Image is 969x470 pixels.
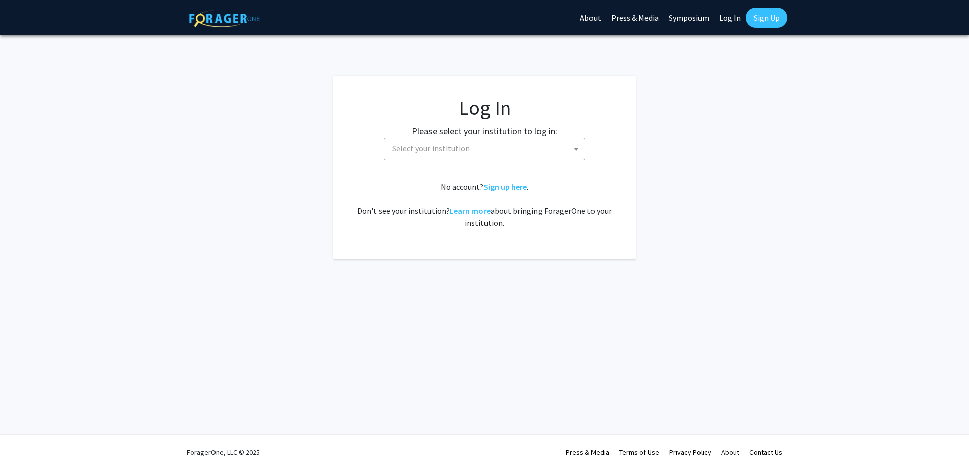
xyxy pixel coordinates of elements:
span: Select your institution [388,138,585,159]
h1: Log In [353,96,616,120]
a: Contact Us [749,448,782,457]
a: Terms of Use [619,448,659,457]
a: Sign up here [483,182,527,192]
div: ForagerOne, LLC © 2025 [187,435,260,470]
img: ForagerOne Logo [189,10,260,27]
div: No account? . Don't see your institution? about bringing ForagerOne to your institution. [353,181,616,229]
a: About [721,448,739,457]
a: Press & Media [566,448,609,457]
span: Select your institution [384,138,585,160]
a: Sign Up [746,8,787,28]
a: Learn more about bringing ForagerOne to your institution [450,206,491,216]
label: Please select your institution to log in: [412,124,557,138]
a: Privacy Policy [669,448,711,457]
span: Select your institution [392,143,470,153]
